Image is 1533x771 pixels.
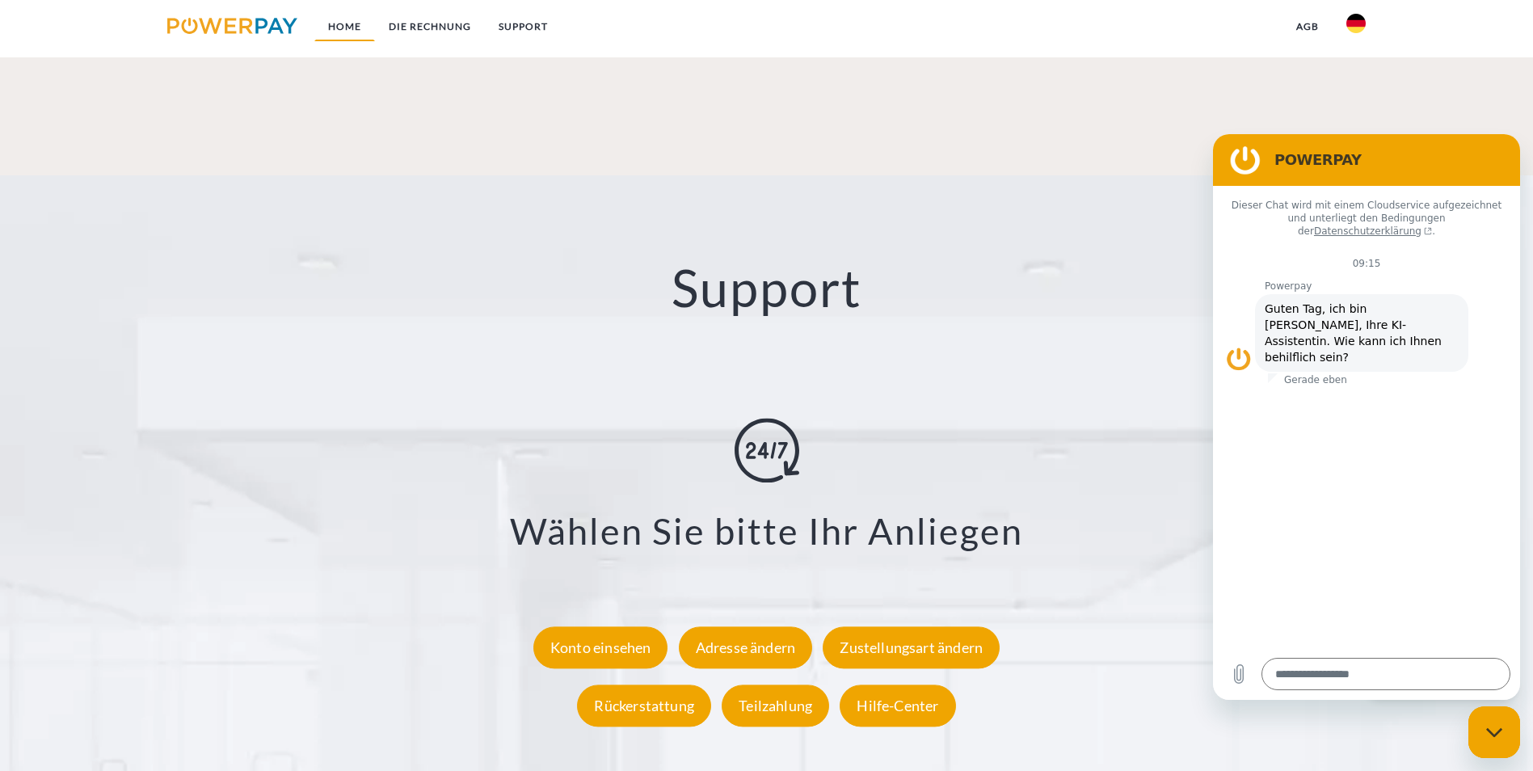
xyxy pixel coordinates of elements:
[533,626,668,668] div: Konto einsehen
[529,638,672,656] a: Konto einsehen
[1346,14,1366,33] img: de
[718,697,833,714] a: Teilzahlung
[167,18,297,34] img: logo-powerpay.svg
[836,697,959,714] a: Hilfe-Center
[819,638,1004,656] a: Zustellungsart ändern
[735,419,799,483] img: online-shopping.svg
[97,509,1436,554] h3: Wählen Sie bitte Ihr Anliegen
[485,12,562,41] a: SUPPORT
[77,256,1456,320] h2: Support
[1213,134,1520,700] iframe: Messaging-Fenster
[1468,706,1520,758] iframe: Schaltfläche zum Öffnen des Messaging-Fensters; Konversation läuft
[675,638,817,656] a: Adresse ändern
[573,697,715,714] a: Rückerstattung
[314,12,375,41] a: Home
[577,685,711,727] div: Rückerstattung
[375,12,485,41] a: DIE RECHNUNG
[722,685,829,727] div: Teilzahlung
[823,626,1000,668] div: Zustellungsart ändern
[840,685,955,727] div: Hilfe-Center
[1282,12,1333,41] a: agb
[679,626,813,668] div: Adresse ändern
